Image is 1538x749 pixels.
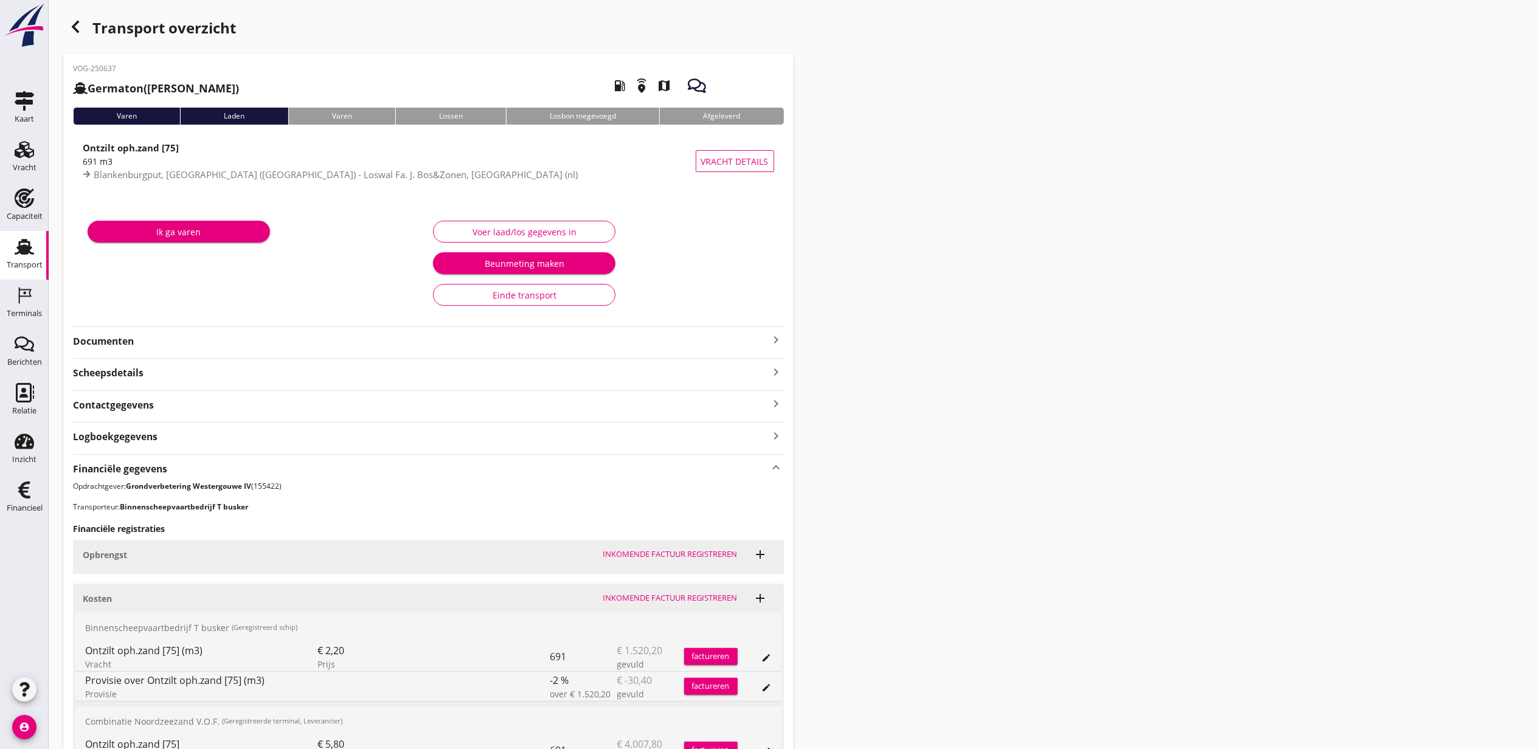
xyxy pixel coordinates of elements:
div: Terminals [7,309,42,317]
i: edit [762,653,772,663]
i: emergency_share [625,69,659,103]
button: factureren [684,678,738,695]
div: Ik ga varen [97,226,260,238]
button: Inkomende factuur registreren [598,590,743,607]
div: Inzicht [12,455,36,463]
div: Varen [73,108,180,125]
i: map [647,69,681,103]
i: keyboard_arrow_up [769,460,784,476]
span: Blankenburgput, [GEOGRAPHIC_DATA] ([GEOGRAPHIC_DATA]) - Loswal Fa. J. Bos&Zonen, [GEOGRAPHIC_DATA... [94,168,578,181]
strong: Germaton [88,81,144,95]
div: Provisie over Ontzilt oph.zand [75] (m3) [85,673,550,688]
div: Lossen [395,108,506,125]
span: € -30,40 [617,673,653,688]
div: Financieel [7,504,43,512]
button: Ik ga varen [88,221,270,243]
div: Prijs [317,658,550,671]
strong: Documenten [73,334,769,348]
small: (Geregistreerd schip) [232,623,297,633]
div: Provisie [85,688,550,700]
span: Vracht details [701,155,769,168]
div: 691 [550,642,617,671]
div: Varen [288,108,395,125]
div: Transport overzicht [63,15,794,44]
div: Combinatie Noordzeezand V.O.F. [75,706,781,736]
button: Voer laad/los gegevens in [433,221,615,243]
strong: Grondverbetering Westergouwe IV [126,481,251,491]
strong: Contactgegevens [73,398,154,412]
i: account_circle [12,715,36,739]
div: factureren [684,680,738,692]
h2: ([PERSON_NAME]) [73,80,239,97]
small: (Geregistreerde terminal, Leverancier) [222,716,342,727]
i: keyboard_arrow_right [769,427,784,444]
div: 691 m3 [83,155,696,168]
i: local_gas_station [603,69,637,103]
button: Inkomende factuur registreren [598,546,743,563]
div: Binnenscheepvaartbedrijf T busker [75,613,781,642]
div: Afgeleverd [659,108,783,125]
p: Transporteur: [73,502,784,513]
div: Einde transport [443,289,605,302]
strong: Logboekgegevens [73,430,158,444]
i: edit [762,683,772,692]
div: Laden [180,108,288,125]
div: Relatie [12,407,36,415]
span: € 1.520,20 [617,643,663,658]
div: Inkomende factuur registreren [603,548,738,561]
div: Kaart [15,115,34,123]
div: Berichten [7,358,42,366]
button: Beunmeting maken [433,252,615,274]
strong: Financiële gegevens [73,462,167,476]
button: factureren [684,648,738,665]
i: add [753,547,768,562]
div: Capaciteit [7,212,43,220]
p: VOG-250637 [73,63,239,74]
div: Voer laad/los gegevens in [443,226,605,238]
strong: Kosten [83,593,112,604]
div: gevuld [617,658,684,671]
div: Beunmeting maken [443,257,606,270]
div: Vracht [13,164,36,171]
i: add [753,591,768,606]
button: Einde transport [433,284,615,306]
i: keyboard_arrow_right [769,364,784,380]
i: keyboard_arrow_right [769,396,784,412]
strong: Ontzilt oph.zand [75] [83,142,179,154]
div: -2 % [550,672,617,701]
div: € 2,20 [317,643,550,658]
strong: Scheepsdetails [73,366,144,380]
strong: Opbrengst [83,549,127,561]
strong: Binnenscheepvaartbedrijf T busker [120,502,248,512]
div: Losbon toegevoegd [506,108,659,125]
p: Opdrachtgever: (155422) [73,481,784,492]
div: gevuld [617,688,684,700]
h3: Financiële registraties [73,522,784,535]
img: logo-small.a267ee39.svg [2,3,46,48]
div: Ontzilt oph.zand [75] (m3) [85,643,317,658]
div: Transport [7,261,43,269]
div: over € 1.520,20 [550,688,617,700]
div: Inkomende factuur registreren [603,592,738,604]
button: Vracht details [696,150,774,172]
i: keyboard_arrow_right [769,333,784,347]
div: Vracht [85,658,317,671]
div: factureren [684,651,738,663]
a: Ontzilt oph.zand [75]691 m3Blankenburgput, [GEOGRAPHIC_DATA] ([GEOGRAPHIC_DATA]) - Loswal Fa. J. ... [73,134,784,188]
